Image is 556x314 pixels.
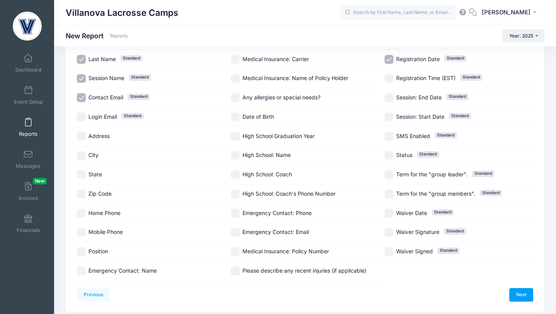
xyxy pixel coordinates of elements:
[432,209,454,215] span: Standard
[88,75,124,81] span: Session Name
[460,74,482,80] span: Standard
[231,189,240,198] input: High School: Coach's Phone Number
[509,33,533,39] span: Year: 2025
[509,288,533,301] a: Next
[88,171,102,177] span: State
[15,67,41,73] span: Dashboard
[417,151,439,157] span: Standard
[396,190,475,197] span: Term for the "group members".
[396,94,442,101] span: Session: End Date
[396,113,444,120] span: Session: Start Date
[88,56,116,62] span: Last Name
[449,113,471,119] span: Standard
[242,75,348,81] span: Medical Insurance: Name of Policy Holder
[385,151,393,160] input: StatusStandard
[242,210,312,216] span: Emergency Contact: Phone
[10,178,47,205] a: InvoicesNew
[482,8,531,17] span: [PERSON_NAME]
[477,4,544,22] button: [PERSON_NAME]
[88,152,98,158] span: City
[13,12,42,41] img: Villanova Lacrosse Camps
[88,248,108,254] span: Position
[396,171,468,177] span: Term for the "group leader".
[231,132,240,141] input: High School Graduation Year
[77,74,86,83] input: Session NameStandard
[242,267,366,274] span: Please describe any recent injuries (if applicable)
[77,170,86,179] input: State
[88,267,157,274] span: Emergency Contact: Name
[444,228,466,234] span: Standard
[231,74,240,83] input: Medical Insurance: Name of Policy Holder
[242,171,292,177] span: High School: Coach
[231,266,240,275] input: Please describe any recent injuries (if applicable)
[437,247,459,254] span: Standard
[77,247,86,256] input: Position
[385,170,393,179] input: Term for the "group leader".Standard
[128,94,150,100] span: Standard
[242,229,309,235] span: Emergency Contact: Email
[385,74,393,83] input: Registration Time (EST)Standard
[77,151,86,160] input: City
[472,171,494,177] span: Standard
[77,93,86,102] input: Contact EmailStandard
[242,248,329,254] span: Medical Insurance: Policy Number
[242,56,309,62] span: Medical Insurance: Carrier
[242,113,274,120] span: Date of Birth
[10,82,47,109] a: Event Setup
[88,133,110,139] span: Address
[88,113,117,120] span: Login Email
[88,94,123,101] span: Contact Email
[340,5,456,20] input: Search by First Name, Last Name, or Email...
[396,75,456,81] span: Registration Time (EST)
[19,131,37,137] span: Reports
[385,113,393,121] input: Session: Start DateStandard
[10,49,47,77] a: Dashboard
[120,55,142,61] span: Standard
[122,113,144,119] span: Standard
[77,189,86,198] input: Zip Code
[242,152,291,158] span: High School: Name
[77,113,86,121] input: Login EmailStandard
[502,29,544,43] button: Year: 2025
[385,247,393,256] input: Waiver SignedStandard
[396,248,433,254] span: Waiver Signed
[446,94,468,100] span: Standard
[242,190,336,197] span: High School: Coach's Phone Number
[66,4,178,22] h1: Villanova Lacrosse Camps
[231,93,240,102] input: Any allergies or special needs?
[33,178,47,184] span: New
[396,229,439,235] span: Waiver Signature
[66,32,128,40] h1: New Report
[88,190,112,197] span: Zip Code
[444,55,466,61] span: Standard
[10,210,47,237] a: Financials
[16,163,41,169] span: Messages
[385,228,393,237] input: Waiver SignatureStandard
[10,146,47,173] a: Messages
[385,209,393,218] input: Waiver DateStandard
[396,133,430,139] span: SMS Enabled
[88,210,120,216] span: Home Phone
[14,99,43,105] span: Event Setup
[396,210,427,216] span: Waiver Date
[385,55,393,64] input: Registration DateStandard
[231,209,240,218] input: Emergency Contact: Phone
[77,266,86,275] input: Emergency Contact: Name
[77,209,86,218] input: Home Phone
[77,288,110,301] a: Previous
[231,170,240,179] input: High School: Coach
[19,195,38,201] span: Invoices
[88,229,123,235] span: Mobile Phone
[396,152,412,158] span: Status
[385,132,393,141] input: SMS EnabledStandard
[17,227,40,234] span: Financials
[242,133,315,139] span: High School Graduation Year
[129,74,151,80] span: Standard
[396,56,440,62] span: Registration Date
[385,93,393,102] input: Session: End DateStandard
[77,228,86,237] input: Mobile Phone
[480,190,502,196] span: Standard
[10,114,47,141] a: Reports
[231,151,240,160] input: High School: Name
[77,132,86,141] input: Address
